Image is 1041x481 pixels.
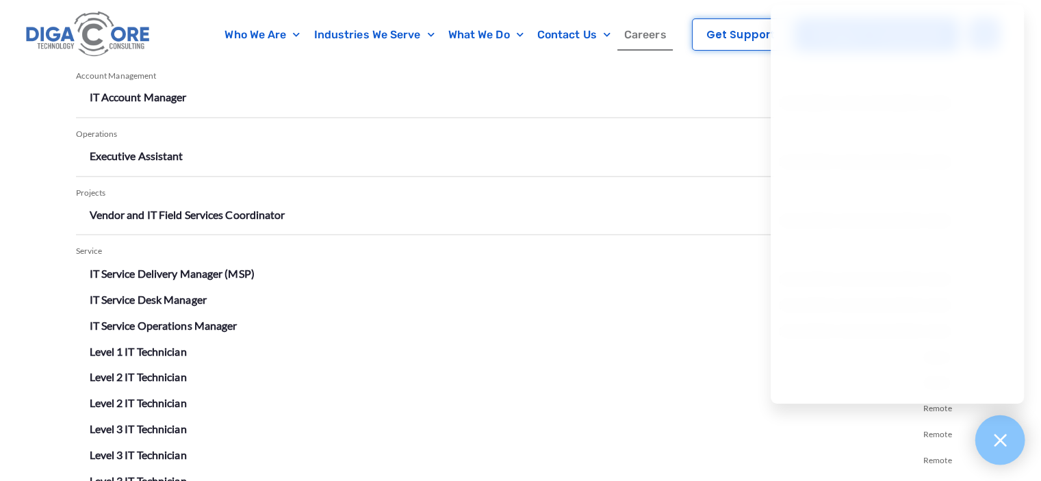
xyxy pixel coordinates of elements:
[90,421,187,434] a: Level 3 IT Technician
[307,19,441,51] a: Industries We Serve
[692,18,789,51] a: Get Support
[90,318,237,331] a: IT Service Operations Manager
[90,149,183,162] a: Executive Assistant
[530,19,617,51] a: Contact Us
[209,19,682,51] nav: Menu
[90,369,187,382] a: Level 2 IT Technician
[76,183,966,203] div: Projects
[90,292,207,305] a: IT Service Desk Manager
[90,447,187,460] a: Level 3 IT Technician
[771,5,1024,404] iframe: Chatgenie Messenger
[23,7,154,62] img: Digacore logo 1
[441,19,530,51] a: What We Do
[90,266,255,279] a: IT Service Delivery Manager (MSP)
[76,242,966,261] div: Service
[706,29,775,40] span: Get Support
[923,418,952,444] span: Remote
[90,344,187,357] a: Level 1 IT Technician
[218,19,307,51] a: Who We Are
[90,395,187,408] a: Level 2 IT Technician
[923,444,952,470] span: Remote
[923,392,952,418] span: Remote
[76,66,966,86] div: Account Management
[76,125,966,144] div: Operations
[90,208,285,221] a: Vendor and IT Field Services Coordinator
[617,19,673,51] a: Careers
[90,90,187,103] a: IT Account Manager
